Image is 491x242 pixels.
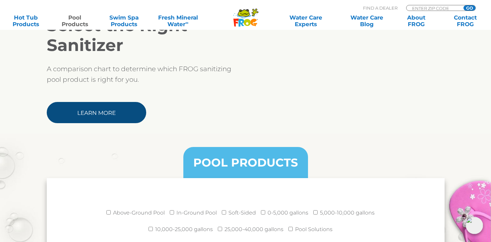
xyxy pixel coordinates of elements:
[56,14,94,27] a: PoolProducts
[320,206,375,219] label: 5,000-10,000 gallons
[275,14,337,27] a: Water CareExperts
[176,206,217,219] label: In-Ground Pool
[411,5,456,11] input: Zip Code Form
[47,16,246,55] h2: Select the Right Sanitizer
[113,206,165,219] label: Above-Ground Pool
[348,14,386,27] a: Water CareBlog
[463,5,475,11] input: GO
[155,223,213,236] label: 10,000-25,000 gallons
[47,64,246,85] p: A comparison chart to determine which FROG sanitizing pool product is right for you.
[446,14,484,27] a: ContactFROG
[7,14,45,27] a: Hot TubProducts
[105,14,143,27] a: Swim SpaProducts
[295,223,333,236] label: Pool Solutions
[224,223,283,236] label: 25,000-40,000 gallons
[268,206,308,219] label: 0-5,000 gallons
[154,14,202,27] a: Fresh MineralWater∞
[185,20,188,25] sup: ∞
[397,14,435,27] a: AboutFROG
[228,206,256,219] label: Soft-Sided
[47,102,146,123] a: Learn More
[193,157,298,168] h3: POOL PRODUCTS
[466,217,483,234] img: openIcon
[363,5,398,11] p: Find A Dealer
